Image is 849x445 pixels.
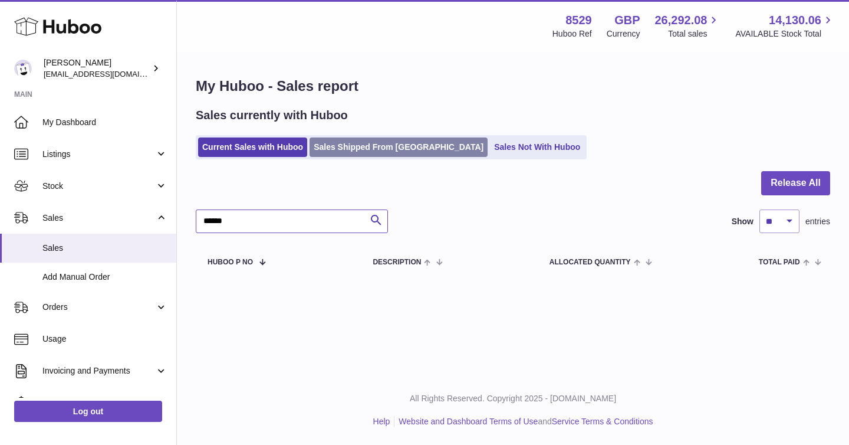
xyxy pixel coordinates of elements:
a: Current Sales with Huboo [198,138,307,157]
a: 26,292.08 Total sales [654,12,720,40]
a: 14,130.06 AVAILABLE Stock Total [735,12,835,40]
h1: My Huboo - Sales report [196,77,830,96]
a: Sales Shipped From [GEOGRAPHIC_DATA] [310,138,488,157]
div: Currency [607,28,640,40]
div: Huboo Ref [552,28,592,40]
strong: GBP [614,12,640,28]
a: Help [373,417,390,426]
span: Invoicing and Payments [42,365,155,377]
span: Stock [42,181,155,192]
span: ALLOCATED Quantity [549,259,631,266]
button: Release All [761,171,830,195]
span: Total paid [759,259,800,266]
label: Show [732,216,753,227]
a: Log out [14,401,162,422]
span: Total sales [668,28,720,40]
a: Service Terms & Conditions [552,417,653,426]
span: entries [805,216,830,227]
span: My Dashboard [42,117,167,128]
span: AVAILABLE Stock Total [735,28,835,40]
a: Website and Dashboard Terms of Use [399,417,538,426]
span: Orders [42,302,155,313]
span: Add Manual Order [42,271,167,283]
p: All Rights Reserved. Copyright 2025 - [DOMAIN_NAME] [186,393,840,404]
span: Sales [42,243,167,254]
span: 26,292.08 [654,12,707,28]
span: Description [373,259,421,266]
a: Sales Not With Huboo [490,138,584,157]
span: Listings [42,149,155,160]
li: and [394,416,653,427]
span: Huboo P no [208,259,253,266]
span: 14,130.06 [769,12,821,28]
span: Usage [42,333,167,345]
div: [PERSON_NAME] [44,57,150,80]
strong: 8529 [565,12,592,28]
img: admin@redgrass.ch [14,60,32,77]
span: Cases [42,397,167,408]
span: [EMAIL_ADDRESS][DOMAIN_NAME] [44,69,173,78]
span: Sales [42,212,155,224]
h2: Sales currently with Huboo [196,107,348,123]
